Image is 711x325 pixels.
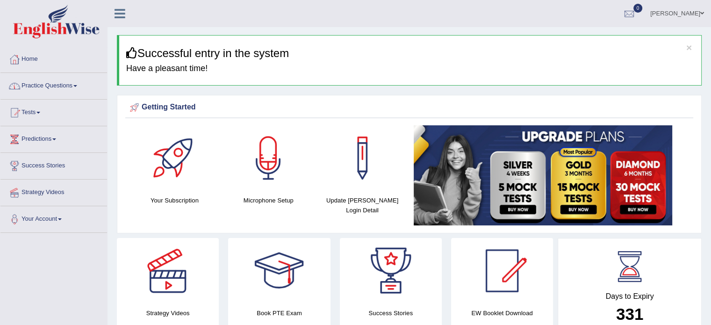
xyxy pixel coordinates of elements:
[633,4,643,13] span: 0
[340,308,442,318] h4: Success Stories
[0,126,107,150] a: Predictions
[128,101,691,115] div: Getting Started
[132,195,217,205] h4: Your Subscription
[0,73,107,96] a: Practice Questions
[0,100,107,123] a: Tests
[0,153,107,176] a: Success Stories
[616,305,643,323] b: 331
[0,206,107,230] a: Your Account
[226,195,311,205] h4: Microphone Setup
[117,308,219,318] h4: Strategy Videos
[228,308,330,318] h4: Book PTE Exam
[451,308,553,318] h4: EW Booklet Download
[568,292,691,301] h4: Days to Expiry
[414,125,672,225] img: small5.jpg
[126,64,694,73] h4: Have a pleasant time!
[320,195,405,215] h4: Update [PERSON_NAME] Login Detail
[0,46,107,70] a: Home
[0,180,107,203] a: Strategy Videos
[126,47,694,59] h3: Successful entry in the system
[686,43,692,52] button: ×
